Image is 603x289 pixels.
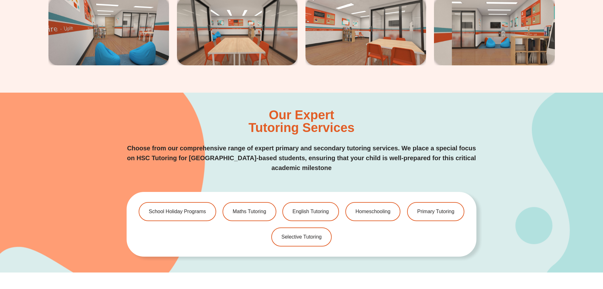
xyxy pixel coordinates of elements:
a: Homeschooling [345,202,400,221]
span: Maths Tutoring [233,209,266,214]
iframe: Chat Widget [498,217,603,289]
span: Selective Tutoring [281,234,322,240]
a: Maths Tutoring [223,202,276,221]
span: English Tutoring [292,209,329,214]
a: Selective Tutoring [271,227,332,246]
a: Primary Tutoring [407,202,464,221]
a: School Holiday Programs [139,202,216,221]
h2: Our Expert Tutoring Services [248,108,355,134]
span: Homeschooling [355,209,390,214]
span: Primary Tutoring [417,209,454,214]
p: Choose from our comprehensive range of expert primary and secondary tutoring services. We place a... [127,143,476,173]
a: English Tutoring [282,202,339,221]
span: School Holiday Programs [149,209,206,214]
